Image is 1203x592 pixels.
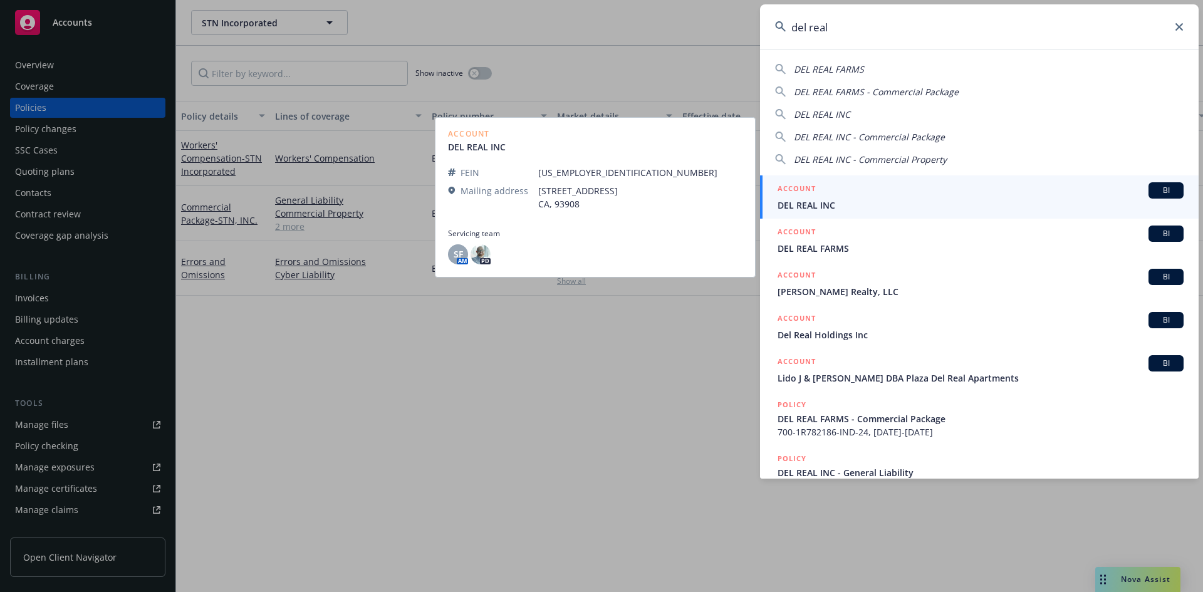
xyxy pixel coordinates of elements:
a: ACCOUNTBI[PERSON_NAME] Realty, LLC [760,262,1199,305]
span: BI [1154,185,1179,196]
span: DEL REAL INC - Commercial Property [794,153,947,165]
h5: ACCOUNT [778,269,816,284]
h5: ACCOUNT [778,226,816,241]
span: DEL REAL INC [778,199,1184,212]
span: Lido J & [PERSON_NAME] DBA Plaza Del Real Apartments [778,371,1184,385]
span: [PERSON_NAME] Realty, LLC [778,285,1184,298]
span: DEL REAL FARMS [794,63,864,75]
span: BI [1154,228,1179,239]
h5: ACCOUNT [778,182,816,197]
input: Search... [760,4,1199,49]
span: Del Real Holdings Inc [778,328,1184,341]
h5: POLICY [778,398,806,411]
span: DEL REAL FARMS - Commercial Package [778,412,1184,425]
h5: ACCOUNT [778,355,816,370]
span: DEL REAL FARMS [778,242,1184,255]
span: DEL REAL INC [794,108,850,120]
h5: POLICY [778,452,806,465]
span: BI [1154,271,1179,283]
a: ACCOUNTBIDEL REAL FARMS [760,219,1199,262]
a: POLICYDEL REAL INC - General Liability [760,445,1199,499]
span: DEL REAL INC - Commercial Package [794,131,945,143]
a: ACCOUNTBIDEL REAL INC [760,175,1199,219]
a: POLICYDEL REAL FARMS - Commercial Package700-1R782186-IND-24, [DATE]-[DATE] [760,392,1199,445]
a: ACCOUNTBILido J & [PERSON_NAME] DBA Plaza Del Real Apartments [760,348,1199,392]
span: DEL REAL INC - General Liability [778,466,1184,479]
span: DEL REAL FARMS - Commercial Package [794,86,959,98]
span: BI [1154,358,1179,369]
span: 700-1R782186-IND-24, [DATE]-[DATE] [778,425,1184,439]
h5: ACCOUNT [778,312,816,327]
span: BI [1154,314,1179,326]
a: ACCOUNTBIDel Real Holdings Inc [760,305,1199,348]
